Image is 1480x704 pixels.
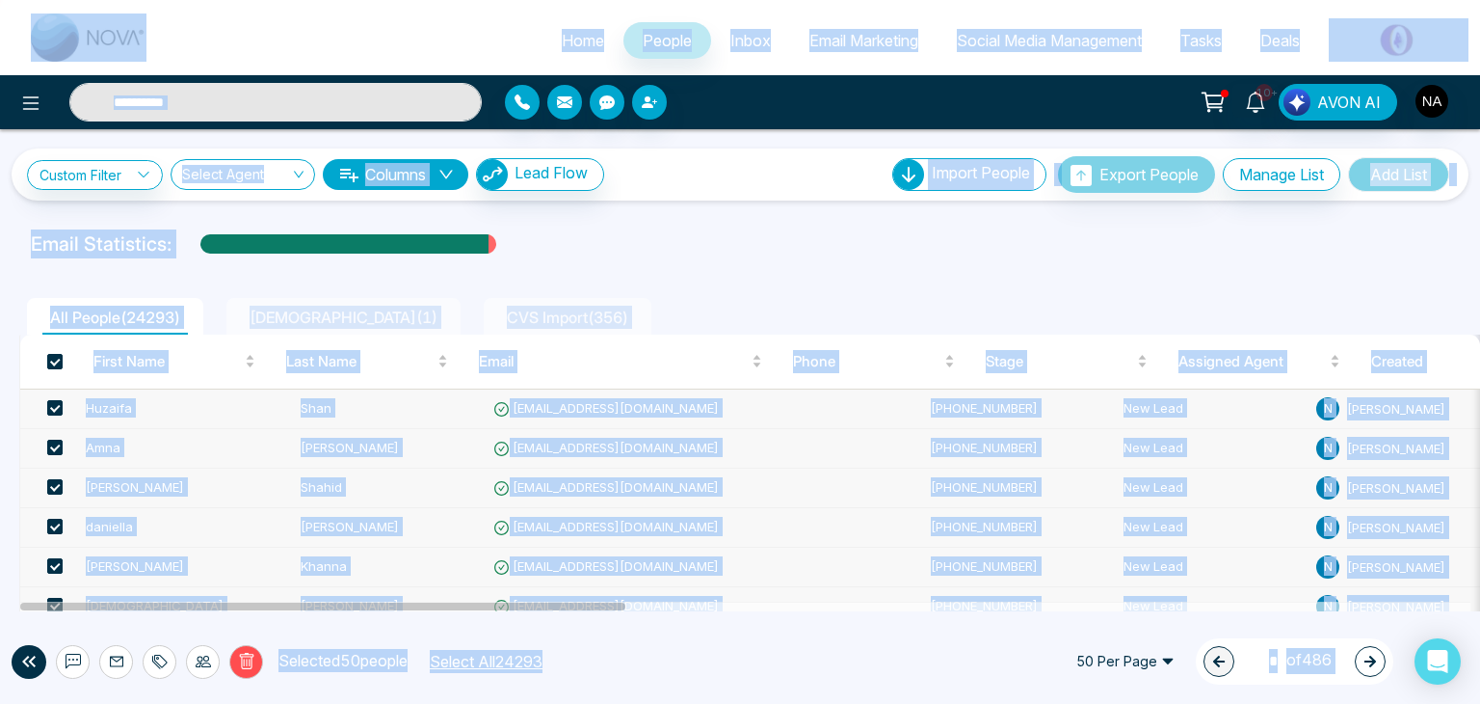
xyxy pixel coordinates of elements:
[479,350,748,373] span: Email
[1223,158,1340,191] button: Manage List
[1178,350,1326,373] span: Assigned Agent
[562,31,604,50] span: Home
[1180,31,1222,50] span: Tasks
[438,167,454,182] span: down
[931,400,1038,416] span: [PHONE_NUMBER]
[1347,479,1445,495] span: [PERSON_NAME]
[422,649,548,674] button: Select All24293
[711,22,790,59] a: Inbox
[1414,638,1461,685] div: Open Intercom Messenger
[86,438,120,457] div: Amna
[1241,22,1319,59] a: Deals
[1232,84,1279,118] a: 10+
[86,517,133,536] div: daniella
[542,22,623,59] a: Home
[1347,519,1445,534] span: [PERSON_NAME]
[493,598,719,613] span: [EMAIL_ADDRESS][DOMAIN_NAME]
[932,163,1030,182] span: Import People
[476,158,604,191] button: Lead Flow
[986,350,1133,373] span: Stage
[1329,18,1468,62] img: Market-place.gif
[263,649,408,674] p: Selected 50 people
[1316,516,1339,539] span: N
[643,31,692,50] span: People
[809,31,918,50] span: Email Marketing
[1283,89,1310,116] img: Lead Flow
[1257,648,1332,674] span: of 486
[323,159,468,190] button: Columnsdown
[27,160,163,190] a: Custom Filter
[931,440,1038,455] span: [PHONE_NUMBER]
[301,598,399,613] span: [PERSON_NAME]
[1316,437,1339,460] span: N
[463,335,778,389] th: Email
[1317,91,1381,114] span: AVON AI
[938,22,1161,59] a: Social Media Management
[931,479,1038,495] span: [PHONE_NUMBER]
[1347,558,1445,574] span: [PERSON_NAME]
[931,598,1038,613] span: [PHONE_NUMBER]
[1260,31,1300,50] span: Deals
[1116,548,1308,587] td: New Lead
[1347,400,1445,416] span: [PERSON_NAME]
[1116,390,1308,429] td: New Lead
[1255,84,1273,101] span: 10+
[1099,165,1199,184] span: Export People
[493,558,719,574] span: [EMAIL_ADDRESS][DOMAIN_NAME]
[1116,508,1308,548] td: New Lead
[1415,85,1448,118] img: User Avatar
[790,22,938,59] a: Email Marketing
[242,308,445,327] span: [DEMOGRAPHIC_DATA] ( 1 )
[301,519,399,534] span: [PERSON_NAME]
[931,558,1038,574] span: [PHONE_NUMBER]
[957,31,1142,50] span: Social Media Management
[86,556,184,576] div: [PERSON_NAME]
[1163,335,1356,389] th: Assigned Agent
[301,479,342,495] span: Shahid
[931,519,1038,534] span: [PHONE_NUMBER]
[1279,84,1397,121] button: AVON AI
[286,350,434,373] span: Last Name
[1063,646,1188,677] span: 50 Per Page
[970,335,1163,389] th: Stage
[86,398,132,418] div: Huzaifa
[301,440,399,455] span: [PERSON_NAME]
[499,308,636,327] span: CVS Import ( 356 )
[1161,22,1241,59] a: Tasks
[301,400,331,416] span: Shan
[271,335,463,389] th: Last Name
[793,350,940,373] span: Phone
[1347,598,1445,613] span: [PERSON_NAME]
[515,163,588,182] span: Lead Flow
[86,477,184,497] div: [PERSON_NAME]
[730,31,771,50] span: Inbox
[778,335,970,389] th: Phone
[493,440,719,455] span: [EMAIL_ADDRESS][DOMAIN_NAME]
[1058,156,1215,193] button: Export People
[86,596,224,615] div: [DEMOGRAPHIC_DATA]
[301,558,347,574] span: Khanna
[31,230,172,258] p: Email Statistics:
[623,22,711,59] a: People
[493,400,719,416] span: [EMAIL_ADDRESS][DOMAIN_NAME]
[1116,469,1308,508] td: New Lead
[468,158,604,191] a: Lead FlowLead Flow
[78,335,271,389] th: First Name
[93,350,241,373] span: First Name
[1116,429,1308,469] td: New Lead
[1316,555,1339,579] span: N
[31,14,146,62] img: Nova CRM Logo
[1116,587,1308,627] td: New Lead
[1316,595,1339,618] span: N
[493,519,719,534] span: [EMAIL_ADDRESS][DOMAIN_NAME]
[1347,440,1445,455] span: [PERSON_NAME]
[1316,397,1339,420] span: N
[1316,476,1339,500] span: N
[42,308,188,327] span: All People ( 24293 )
[477,159,508,190] img: Lead Flow
[493,479,719,495] span: [EMAIL_ADDRESS][DOMAIN_NAME]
